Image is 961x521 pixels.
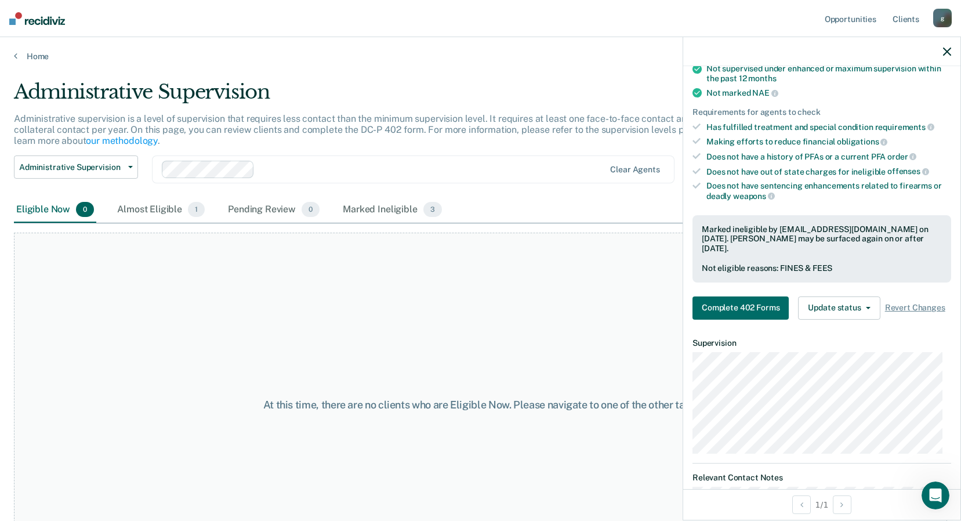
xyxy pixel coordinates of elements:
span: weapons [733,191,775,201]
iframe: Intercom live chat [922,482,949,509]
button: Update status [798,296,880,320]
span: Revert Changes [885,303,945,313]
div: Does not have sentencing enhancements related to firearms or deadly [706,181,951,201]
div: Making efforts to reduce financial [706,136,951,147]
img: Recidiviz [9,12,65,25]
div: Almost Eligible [115,197,207,223]
div: Has fulfilled treatment and special condition [706,122,951,132]
span: obligations [837,137,887,146]
div: Not marked [706,88,951,98]
div: Not eligible reasons: FINES & FEES [702,263,942,273]
div: Marked Ineligible [340,197,444,223]
span: NAE [752,88,778,97]
button: Complete 402 Forms [692,296,789,320]
span: 1 [188,202,205,217]
div: Pending Review [226,197,322,223]
span: months [748,74,776,83]
div: [PERSON_NAME] is now in the Marked Ineligible tab for Administrative Supervision [29,485,373,495]
span: offenses [887,167,929,176]
div: Requirements for agents to check [692,107,951,117]
div: Eligible Now [14,197,96,223]
div: 1 / 1 [683,489,960,520]
div: Not supervised under enhanced or maximum supervision within the past 12 [706,64,951,84]
a: our methodology [86,135,158,146]
span: requirements [875,122,934,132]
div: g [933,9,952,27]
span: 0 [76,202,94,217]
span: 3 [423,202,442,217]
div: Clear agents [610,165,659,175]
button: Previous Opportunity [792,495,811,514]
div: Does not have out of state charges for ineligible [706,167,951,177]
div: Does not have a history of PFAs or a current PFA order [706,151,951,162]
button: Next Opportunity [833,495,851,514]
div: Administrative Supervision [14,80,735,113]
a: Home [14,51,947,61]
dt: Relevant Contact Notes [692,473,951,483]
a: Navigate to form link [692,296,793,320]
span: 0 [302,202,320,217]
p: Administrative supervision is a level of supervision that requires less contact than the minimum ... [14,113,732,146]
span: Administrative Supervision [19,162,124,172]
div: Marked ineligible by [EMAIL_ADDRESS][DOMAIN_NAME] on [DATE]. [PERSON_NAME] may be surfaced again ... [702,225,942,254]
dt: Supervision [692,338,951,348]
div: At this time, there are no clients who are Eligible Now. Please navigate to one of the other tabs. [248,399,714,411]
